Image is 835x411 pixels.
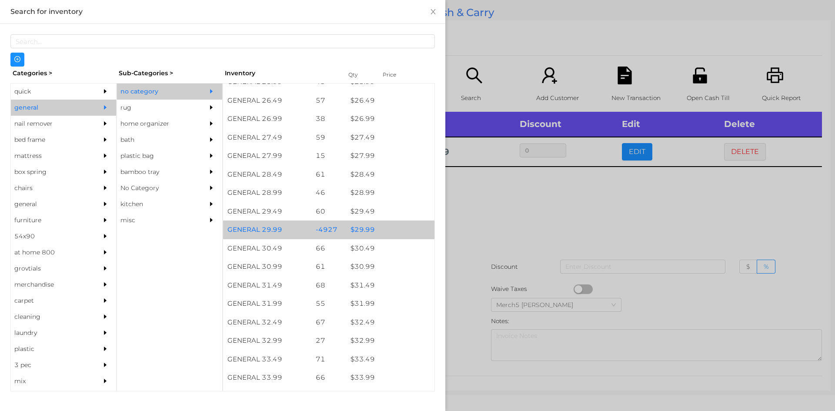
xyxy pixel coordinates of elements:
[346,91,434,110] div: $ 26.49
[11,116,90,132] div: nail remover
[311,221,347,239] div: -4927
[311,239,347,258] div: 66
[223,91,311,110] div: GENERAL 26.49
[117,84,196,100] div: no category
[346,128,434,147] div: $ 27.49
[11,164,90,180] div: box spring
[311,294,347,313] div: 55
[208,185,214,191] i: icon: caret-right
[117,67,223,80] div: Sub-Categories >
[102,104,108,110] i: icon: caret-right
[223,165,311,184] div: GENERAL 28.49
[208,153,214,159] i: icon: caret-right
[346,257,434,276] div: $ 30.99
[311,350,347,369] div: 71
[208,201,214,207] i: icon: caret-right
[225,69,337,78] div: Inventory
[102,265,108,271] i: icon: caret-right
[102,137,108,143] i: icon: caret-right
[208,217,214,223] i: icon: caret-right
[117,100,196,116] div: rug
[11,373,90,389] div: mix
[11,244,90,261] div: at home 800
[102,249,108,255] i: icon: caret-right
[223,331,311,350] div: GENERAL 32.99
[11,180,90,196] div: chairs
[346,387,434,406] div: $ 34.49
[223,257,311,276] div: GENERAL 30.99
[11,84,90,100] div: quick
[102,120,108,127] i: icon: caret-right
[223,110,311,128] div: GENERAL 26.99
[11,389,90,405] div: appliances
[11,228,90,244] div: 54x90
[223,276,311,295] div: GENERAL 31.49
[11,100,90,116] div: general
[223,221,311,239] div: GENERAL 29.99
[381,69,415,81] div: Price
[223,350,311,369] div: GENERAL 33.49
[311,110,347,128] div: 38
[346,147,434,165] div: $ 27.99
[311,368,347,387] div: 66
[223,147,311,165] div: GENERAL 27.99
[11,212,90,228] div: furniture
[10,67,117,80] div: Categories >
[208,169,214,175] i: icon: caret-right
[223,368,311,387] div: GENERAL 33.99
[117,212,196,228] div: misc
[311,147,347,165] div: 15
[346,69,372,81] div: Qty
[102,201,108,207] i: icon: caret-right
[346,350,434,369] div: $ 33.49
[11,341,90,357] div: plastic
[346,110,434,128] div: $ 26.99
[102,281,108,287] i: icon: caret-right
[11,148,90,164] div: mattress
[311,165,347,184] div: 61
[102,153,108,159] i: icon: caret-right
[346,294,434,313] div: $ 31.99
[102,346,108,352] i: icon: caret-right
[311,184,347,202] div: 46
[117,148,196,164] div: plastic bag
[208,137,214,143] i: icon: caret-right
[346,331,434,350] div: $ 32.99
[102,362,108,368] i: icon: caret-right
[11,357,90,373] div: 3 pec
[117,132,196,148] div: bath
[223,128,311,147] div: GENERAL 27.49
[208,88,214,94] i: icon: caret-right
[11,132,90,148] div: bed frame
[102,378,108,384] i: icon: caret-right
[346,313,434,332] div: $ 32.49
[346,368,434,387] div: $ 33.99
[102,330,108,336] i: icon: caret-right
[346,202,434,221] div: $ 29.49
[11,277,90,293] div: merchandise
[11,309,90,325] div: cleaning
[311,331,347,350] div: 27
[117,196,196,212] div: kitchen
[117,164,196,180] div: bamboo tray
[11,325,90,341] div: laundry
[223,294,311,313] div: GENERAL 31.99
[346,184,434,202] div: $ 28.99
[11,196,90,212] div: general
[223,202,311,221] div: GENERAL 29.49
[117,180,196,196] div: No Category
[117,116,196,132] div: home organizer
[346,276,434,295] div: $ 31.49
[102,88,108,94] i: icon: caret-right
[223,387,311,406] div: GENERAL 34.49
[223,239,311,258] div: GENERAL 30.49
[311,128,347,147] div: 59
[311,202,347,221] div: 60
[208,104,214,110] i: icon: caret-right
[311,313,347,332] div: 67
[346,239,434,258] div: $ 30.49
[11,261,90,277] div: grovtials
[223,313,311,332] div: GENERAL 32.49
[102,217,108,223] i: icon: caret-right
[311,91,347,110] div: 57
